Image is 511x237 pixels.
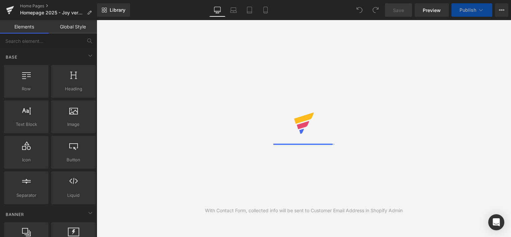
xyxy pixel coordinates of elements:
span: Image [53,121,94,128]
span: Banner [5,211,25,218]
a: Laptop [225,3,241,17]
span: Icon [6,156,46,163]
a: Tablet [241,3,258,17]
span: Base [5,54,18,60]
div: Open Intercom Messenger [488,214,504,230]
button: More [495,3,508,17]
button: Undo [353,3,366,17]
span: Liquid [53,192,94,199]
span: Text Block [6,121,46,128]
span: Homepage 2025 - Joy version [20,10,84,15]
span: Library [110,7,125,13]
a: Global Style [48,20,97,33]
span: Separator [6,192,46,199]
span: Preview [423,7,441,14]
span: Save [393,7,404,14]
a: Desktop [209,3,225,17]
div: With Contact Form, collected info will be sent to Customer Email Address in Shopify Admin [205,207,403,214]
span: Publish [459,7,476,13]
button: Publish [451,3,492,17]
a: Mobile [258,3,274,17]
button: Redo [369,3,382,17]
a: Home Pages [20,3,97,9]
a: Preview [415,3,449,17]
span: Heading [53,85,94,92]
span: Button [53,156,94,163]
span: Row [6,85,46,92]
a: New Library [97,3,130,17]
